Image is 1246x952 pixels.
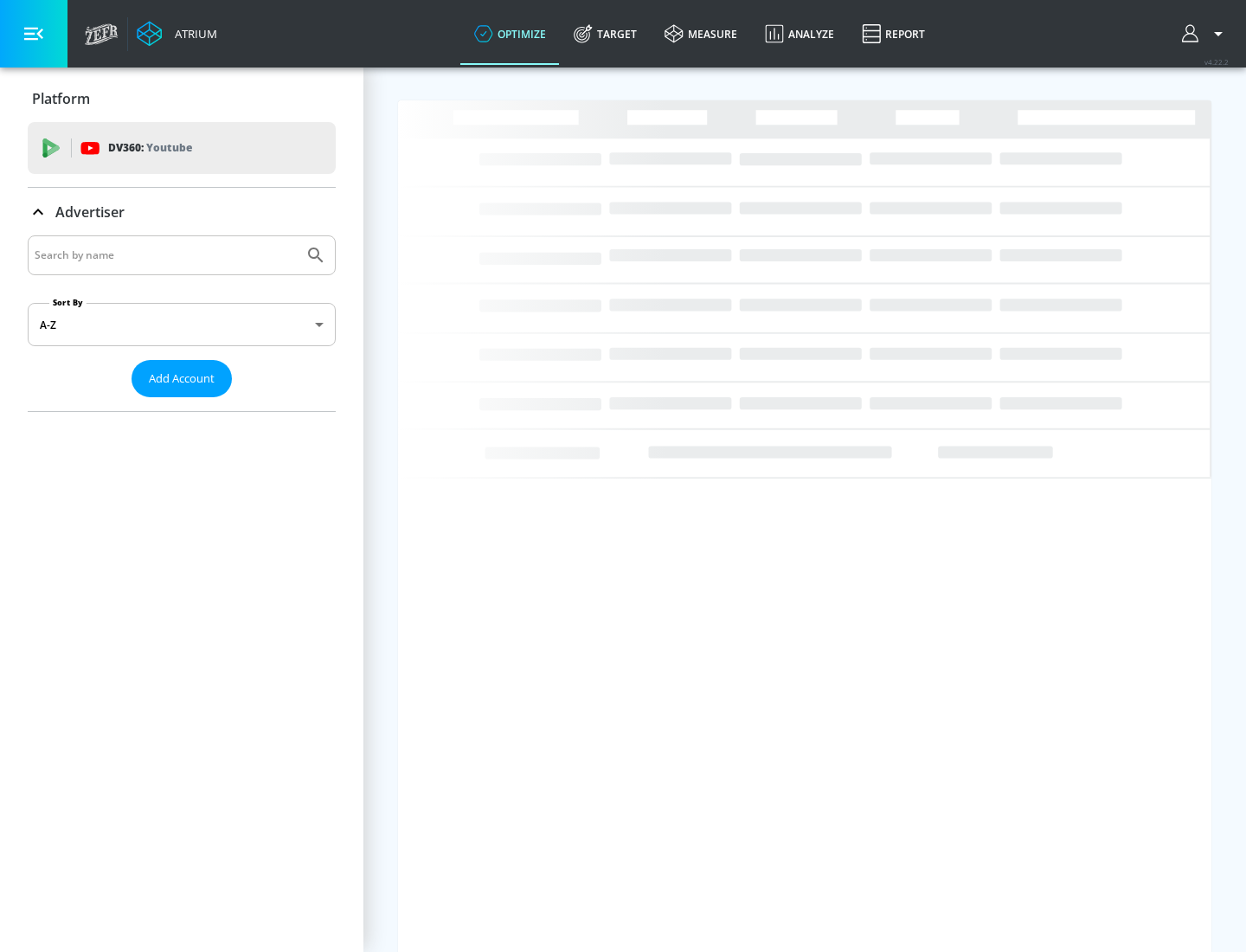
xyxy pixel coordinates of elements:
[28,122,336,174] div: DV360: Youtube
[32,89,90,108] p: Platform
[55,203,125,222] p: Advertiser
[1204,57,1229,67] span: v 4.22.2
[49,297,87,308] label: Sort By
[149,369,215,389] span: Add Account
[168,26,217,42] div: Atrium
[35,244,297,267] input: Search by name
[28,74,336,123] div: Platform
[146,138,192,157] p: Youtube
[651,3,751,65] a: measure
[28,188,336,236] div: Advertiser
[560,3,651,65] a: Target
[108,138,192,158] p: DV360:
[28,397,336,411] nav: list of Advertiser
[137,21,217,47] a: Atrium
[460,3,560,65] a: optimize
[848,3,939,65] a: Report
[28,235,336,411] div: Advertiser
[751,3,848,65] a: Analyze
[28,303,336,346] div: A-Z
[132,360,232,397] button: Add Account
